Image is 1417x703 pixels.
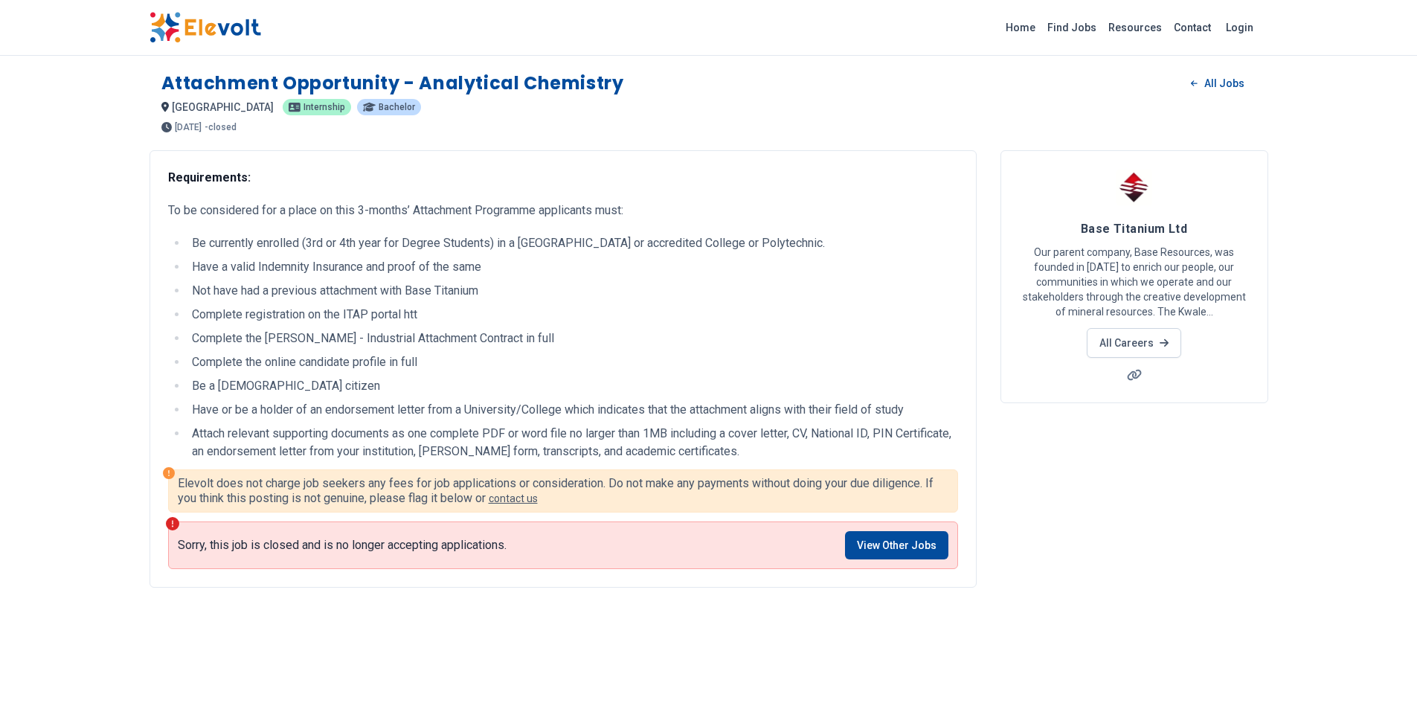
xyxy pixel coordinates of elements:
strong: Requirements: [168,170,251,184]
span: [GEOGRAPHIC_DATA] [172,101,274,113]
a: All Jobs [1179,72,1256,94]
li: Have a valid Indemnity Insurance and proof of the same [187,258,958,276]
p: Our parent company, Base Resources, was founded in [DATE] to enrich our people, our communities i... [1019,245,1250,319]
a: Find Jobs [1041,16,1102,39]
a: Resources [1102,16,1168,39]
li: Complete the [PERSON_NAME] - Industrial Attachment Contract in full [187,330,958,347]
p: Elevolt does not charge job seekers any fees for job applications or consideration. Do not make a... [178,476,948,506]
span: Base Titanium Ltd [1081,222,1188,236]
li: Complete the online candidate profile in full [187,353,958,371]
a: Home [1000,16,1041,39]
li: Complete registration on the ITAP portal htt [187,306,958,324]
iframe: Advertisement [1000,421,1268,629]
a: contact us [489,492,538,504]
span: [DATE] [175,123,202,132]
a: All Careers [1087,328,1181,358]
span: bachelor [379,103,415,112]
li: Be a [DEMOGRAPHIC_DATA] citizen [187,377,958,395]
span: internship [303,103,345,112]
li: Have or be a holder of an endorsement letter from a University/College which indicates that the a... [187,401,958,419]
a: Contact [1168,16,1217,39]
img: Base Titanium Ltd [1116,169,1153,206]
p: To be considered for a place on this 3-months’ Attachment Programme applicants must: [168,202,958,219]
li: Attach relevant supporting documents as one complete PDF or word file no larger than 1MB includin... [187,425,958,460]
li: Be currently enrolled (3rd or 4th year for Degree Students) in a [GEOGRAPHIC_DATA] or accredited ... [187,234,958,252]
img: Elevolt [150,12,261,43]
a: Login [1217,13,1262,42]
p: Sorry, this job is closed and is no longer accepting applications. [178,538,507,553]
h1: Attachment Opportunity - Analytical Chemistry [161,71,624,95]
li: Not have had a previous attachment with Base Titanium [187,282,958,300]
a: View Other Jobs [845,531,948,559]
p: - closed [205,123,237,132]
